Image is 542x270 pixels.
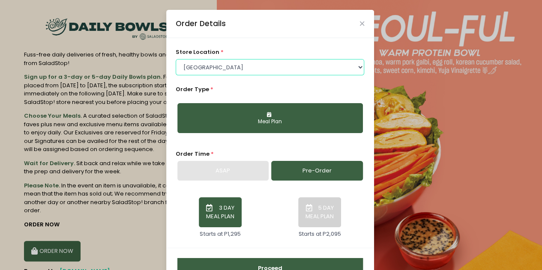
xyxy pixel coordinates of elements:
span: Order Time [176,150,210,158]
a: Pre-Order [271,161,362,181]
div: Order Details [176,18,226,29]
button: Close [360,21,364,26]
button: 3 DAY MEAL PLAN [199,197,242,227]
button: Meal Plan [177,103,363,133]
span: Order Type [176,85,209,93]
button: 5 DAY MEAL PLAN [298,197,341,227]
span: store location [176,48,219,56]
div: Starts at P1,295 [200,230,240,238]
div: Starts at P2,095 [299,230,341,238]
div: Meal Plan [183,118,357,126]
